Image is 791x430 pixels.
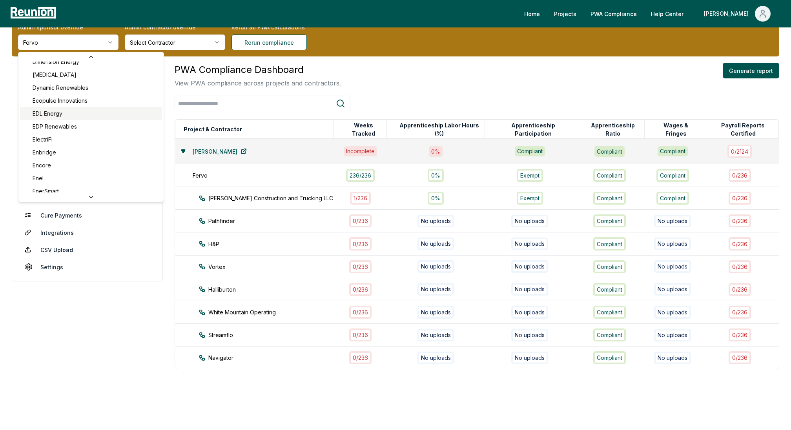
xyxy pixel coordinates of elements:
span: Encore [33,161,51,169]
span: Enel [33,174,44,182]
span: [MEDICAL_DATA] [33,71,77,79]
span: Dimension Energy [33,58,79,66]
span: EDL Energy [33,109,62,118]
span: Ecopulse Innovations [33,96,87,105]
span: Dynamic Renewables [33,83,88,92]
span: Enbridge [33,148,56,156]
span: EDP Renewables [33,122,77,131]
span: ElectriFi [33,135,53,143]
span: EnerSmart [33,187,59,195]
